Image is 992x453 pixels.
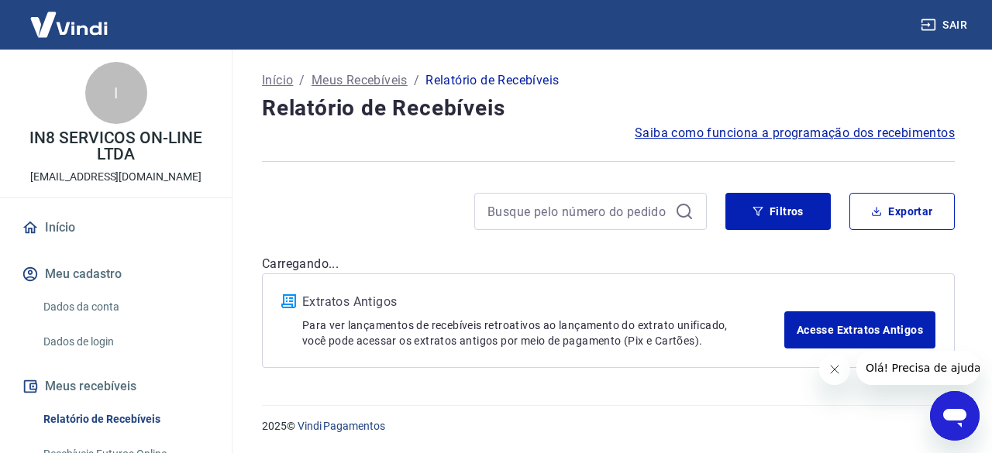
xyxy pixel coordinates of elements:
[487,200,669,223] input: Busque pelo número do pedido
[425,71,559,90] p: Relatório de Recebíveis
[918,11,973,39] button: Sair
[262,93,955,124] h4: Relatório de Recebíveis
[414,71,419,90] p: /
[262,71,293,90] a: Início
[725,193,831,230] button: Filtros
[12,130,219,163] p: IN8 SERVICOS ON-LINE LTDA
[635,124,955,142] a: Saiba como funciona a programação dos recebimentos
[849,193,955,230] button: Exportar
[302,317,784,348] p: Para ver lançamentos de recebíveis retroativos ao lançamento do extrato unificado, você pode aces...
[19,369,213,403] button: Meus recebíveis
[262,418,955,434] p: 2025 ©
[37,403,213,435] a: Relatório de Recebíveis
[312,71,408,90] a: Meus Recebíveis
[302,293,784,311] p: Extratos Antigos
[281,294,296,308] img: ícone
[930,391,980,441] iframe: Botão para abrir a janela de mensagens
[37,326,213,358] a: Dados de login
[262,255,955,273] p: Carregando...
[298,420,385,432] a: Vindi Pagamentos
[19,257,213,291] button: Meu cadastro
[19,1,119,48] img: Vindi
[9,11,130,23] span: Olá! Precisa de ajuda?
[19,211,213,245] a: Início
[85,62,147,124] div: I
[299,71,305,90] p: /
[37,291,213,323] a: Dados da conta
[819,354,850,385] iframe: Fechar mensagem
[784,311,935,348] a: Acesse Extratos Antigos
[856,351,980,385] iframe: Mensagem da empresa
[30,169,201,185] p: [EMAIL_ADDRESS][DOMAIN_NAME]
